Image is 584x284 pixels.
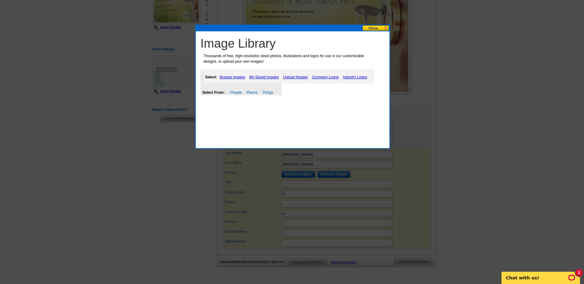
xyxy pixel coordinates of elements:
iframe: LiveChat chat widget [497,265,584,284]
a: Company Logos [310,73,340,81]
a: Upload Images [281,73,309,81]
a: My Saved Images [248,73,280,81]
a: Things [262,90,273,95]
h1: Image Library [200,36,388,51]
a: Browse Images [218,73,247,81]
strong: Select From: [202,90,225,95]
strong: Select: [205,75,217,79]
p: Thousands of free, high-resolution stock photos, illustrations and logos for use in our customiza... [200,53,377,64]
a: Industry Logos [341,73,369,81]
a: Places [246,90,257,95]
a: People [230,90,242,95]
